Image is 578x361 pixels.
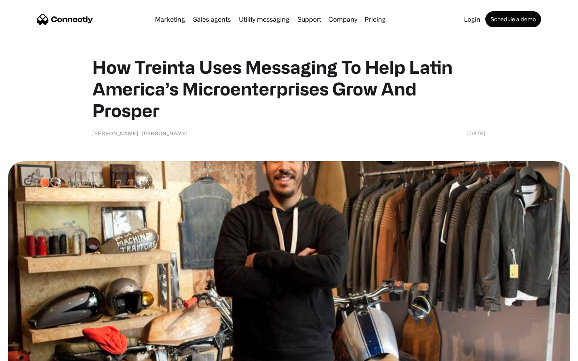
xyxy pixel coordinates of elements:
a: Utility messaging [236,16,293,22]
h1: How Treinta Uses Messaging To Help Latin America’s Microenterprises Grow And Prosper [92,56,486,121]
div: [DATE] [467,129,486,137]
a: Login [461,16,484,22]
ul: Language list [16,347,48,358]
a: Marketing [152,16,188,22]
aside: Language selected: English [8,347,48,358]
a: Schedule a demo [485,11,541,27]
a: Pricing [361,16,389,22]
a: Support [294,16,324,22]
a: Sales agents [190,16,234,22]
div: Company [328,14,357,25]
div: [PERSON_NAME], [PERSON_NAME] [92,129,188,137]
